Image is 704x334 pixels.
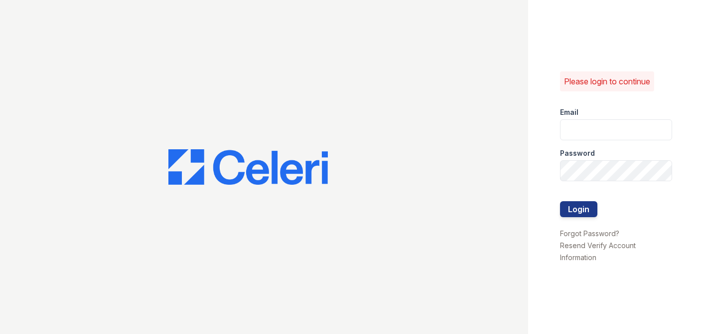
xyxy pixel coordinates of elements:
label: Password [560,148,595,158]
p: Please login to continue [564,75,650,87]
img: CE_Logo_Blue-a8612792a0a2168367f1c8372b55b34899dd931a85d93a1a3d3e32e68fde9ad4.png [168,149,328,185]
label: Email [560,107,578,117]
a: Resend Verify Account Information [560,241,636,262]
a: Forgot Password? [560,229,619,238]
button: Login [560,201,597,217]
